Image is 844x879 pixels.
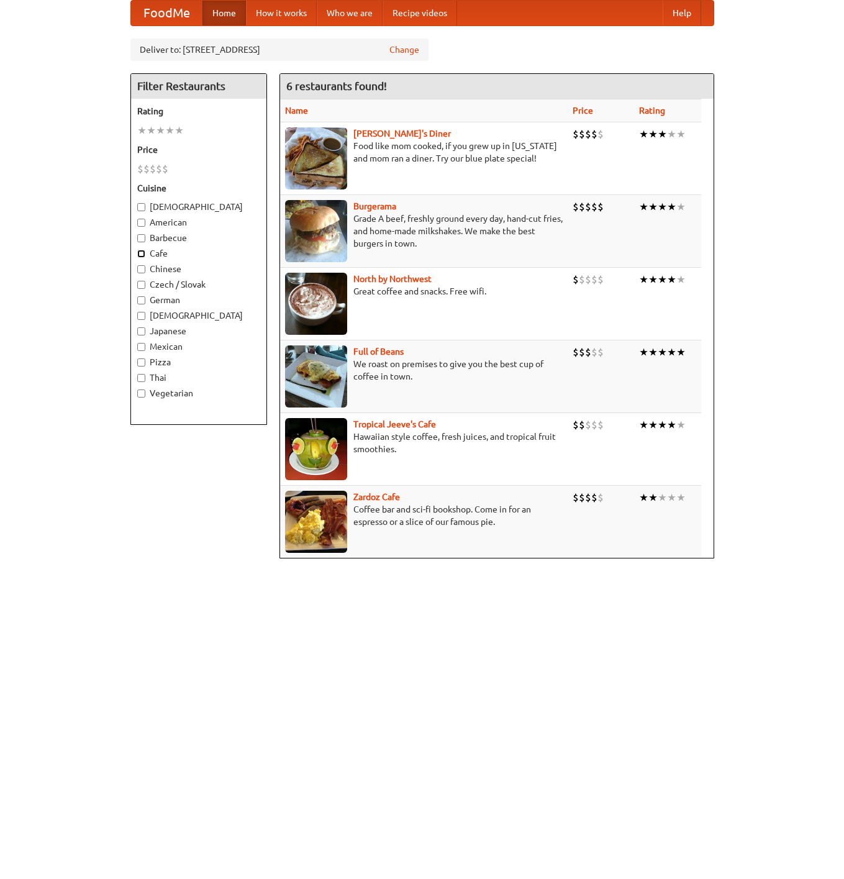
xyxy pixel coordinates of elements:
[597,345,604,359] li: $
[165,124,175,137] li: ★
[573,106,593,116] a: Price
[585,491,591,504] li: $
[137,340,260,353] label: Mexican
[585,200,591,214] li: $
[137,201,260,213] label: [DEMOGRAPHIC_DATA]
[573,345,579,359] li: $
[162,162,168,176] li: $
[591,200,597,214] li: $
[573,127,579,141] li: $
[285,418,347,480] img: jeeves.jpg
[658,345,667,359] li: ★
[639,106,665,116] a: Rating
[175,124,184,137] li: ★
[573,273,579,286] li: $
[285,200,347,262] img: burgerama.jpg
[137,203,145,211] input: [DEMOGRAPHIC_DATA]
[137,162,143,176] li: $
[585,273,591,286] li: $
[658,491,667,504] li: ★
[573,491,579,504] li: $
[285,273,347,335] img: north.jpg
[137,219,145,227] input: American
[573,200,579,214] li: $
[591,273,597,286] li: $
[648,127,658,141] li: ★
[579,200,585,214] li: $
[639,491,648,504] li: ★
[353,419,436,429] a: Tropical Jeeve's Cafe
[579,345,585,359] li: $
[585,418,591,432] li: $
[137,309,260,322] label: [DEMOGRAPHIC_DATA]
[285,285,563,298] p: Great coffee and snacks. Free wifi.
[658,200,667,214] li: ★
[579,491,585,504] li: $
[353,492,400,502] a: Zardoz Cafe
[137,247,260,260] label: Cafe
[585,345,591,359] li: $
[130,39,429,61] div: Deliver to: [STREET_ADDRESS]
[147,124,156,137] li: ★
[648,418,658,432] li: ★
[667,273,676,286] li: ★
[579,127,585,141] li: $
[676,273,686,286] li: ★
[591,127,597,141] li: $
[137,356,260,368] label: Pizza
[597,273,604,286] li: $
[137,296,145,304] input: German
[353,129,451,139] a: [PERSON_NAME]'s Diner
[137,234,145,242] input: Barbecue
[137,182,260,194] h5: Cuisine
[648,273,658,286] li: ★
[639,273,648,286] li: ★
[156,162,162,176] li: $
[597,491,604,504] li: $
[137,265,145,273] input: Chinese
[676,200,686,214] li: ★
[663,1,701,25] a: Help
[579,418,585,432] li: $
[658,127,667,141] li: ★
[285,358,563,383] p: We roast on premises to give you the best cup of coffee in town.
[131,74,266,99] h4: Filter Restaurants
[285,127,347,189] img: sallys.jpg
[639,200,648,214] li: ★
[131,1,202,25] a: FoodMe
[597,418,604,432] li: $
[353,274,432,284] b: North by Northwest
[648,345,658,359] li: ★
[639,127,648,141] li: ★
[137,105,260,117] h5: Rating
[137,216,260,229] label: American
[353,201,396,211] a: Burgerama
[285,345,347,408] img: beans.jpg
[676,127,686,141] li: ★
[137,263,260,275] label: Chinese
[285,106,308,116] a: Name
[137,325,260,337] label: Japanese
[143,162,150,176] li: $
[639,345,648,359] li: ★
[285,140,563,165] p: Food like mom cooked, if you grew up in [US_STATE] and mom ran a diner. Try our blue plate special!
[353,347,404,357] b: Full of Beans
[676,345,686,359] li: ★
[285,212,563,250] p: Grade A beef, freshly ground every day, hand-cut fries, and home-made milkshakes. We make the bes...
[591,491,597,504] li: $
[317,1,383,25] a: Who we are
[667,200,676,214] li: ★
[137,387,260,399] label: Vegetarian
[137,232,260,244] label: Barbecue
[286,80,387,92] ng-pluralize: 6 restaurants found!
[285,491,347,553] img: zardoz.jpg
[667,418,676,432] li: ★
[597,200,604,214] li: $
[137,312,145,320] input: [DEMOGRAPHIC_DATA]
[389,43,419,56] a: Change
[137,389,145,398] input: Vegetarian
[639,418,648,432] li: ★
